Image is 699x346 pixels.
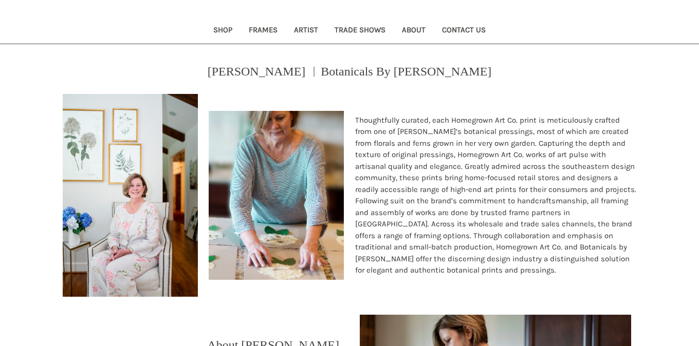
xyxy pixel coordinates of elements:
[394,18,434,44] a: About
[205,18,241,44] a: Shop
[355,114,637,276] p: Thoughtfully curated, each Homegrown Art Co. print is meticulously crafted from one of [PERSON_NA...
[208,62,492,81] p: [PERSON_NAME] ︱Botanicals By [PERSON_NAME]
[286,18,326,44] a: Artist
[326,18,394,44] a: Trade Shows
[241,18,286,44] a: Frames
[434,18,494,44] a: Contact Us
